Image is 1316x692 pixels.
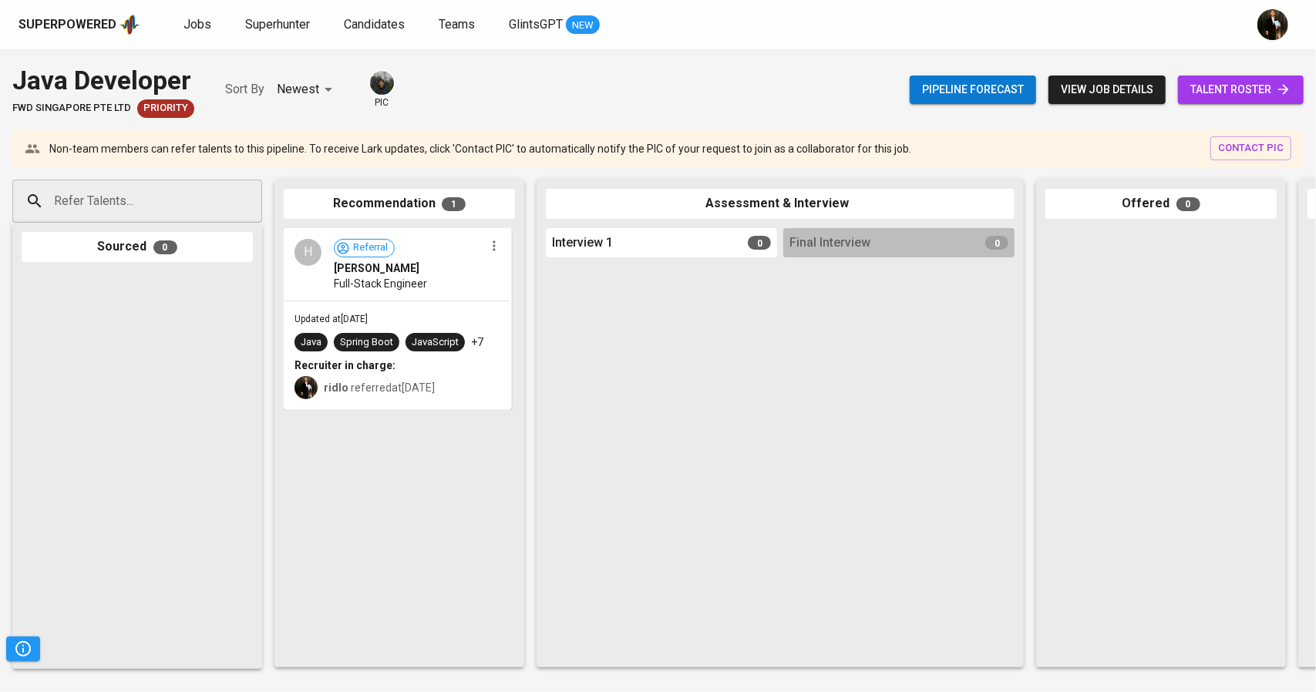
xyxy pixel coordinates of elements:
[225,80,264,99] p: Sort By
[509,15,600,35] a: GlintsGPT NEW
[19,16,116,34] div: Superpowered
[245,17,310,32] span: Superhunter
[439,15,478,35] a: Teams
[344,15,408,35] a: Candidates
[1178,76,1304,104] a: talent roster
[1190,80,1291,99] span: talent roster
[370,71,394,95] img: glenn@glints.com
[295,314,368,324] span: Updated at [DATE]
[324,381,348,394] b: ridlo
[546,189,1015,219] div: Assessment & Interview
[6,637,40,661] button: Pipeline Triggers
[985,236,1008,250] span: 0
[22,232,253,262] div: Sourced
[295,239,321,266] div: H
[1061,80,1153,99] span: view job details
[789,234,870,252] span: Final Interview
[19,13,140,36] a: Superpoweredapp logo
[340,335,393,350] div: Spring Boot
[910,76,1036,104] button: Pipeline forecast
[566,18,600,33] span: NEW
[1257,9,1288,40] img: ridlo@glints.com
[369,69,395,109] div: pic
[12,62,194,99] div: Java Developer
[347,240,394,255] span: Referral
[748,236,771,250] span: 0
[119,13,140,36] img: app logo
[12,101,131,116] span: FWD Singapore Pte Ltd
[324,381,435,394] span: referred at [DATE]
[1045,189,1277,219] div: Offered
[277,80,319,99] p: Newest
[1048,76,1166,104] button: view job details
[49,141,911,156] p: Non-team members can refer talents to this pipeline. To receive Lark updates, click 'Contact PIC'...
[277,76,338,104] div: Newest
[334,260,419,276] span: [PERSON_NAME]
[301,335,321,350] div: Java
[412,335,459,350] div: JavaScript
[295,376,318,399] img: ridlo@glints.com
[295,359,395,371] b: Recruiter in charge:
[1218,139,1284,157] span: contact pic
[137,99,194,118] div: New Job received from Demand Team
[153,240,177,254] span: 0
[442,197,466,211] span: 1
[922,80,1024,99] span: Pipeline forecast
[1210,136,1291,160] button: contact pic
[1176,197,1200,211] span: 0
[284,189,515,219] div: Recommendation
[552,234,613,252] span: Interview 1
[439,17,475,32] span: Teams
[509,17,563,32] span: GlintsGPT
[334,276,427,291] span: Full-Stack Engineer
[183,17,211,32] span: Jobs
[254,200,257,203] button: Open
[137,101,194,116] span: Priority
[183,15,214,35] a: Jobs
[344,17,405,32] span: Candidates
[471,334,483,350] p: +7
[245,15,313,35] a: Superhunter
